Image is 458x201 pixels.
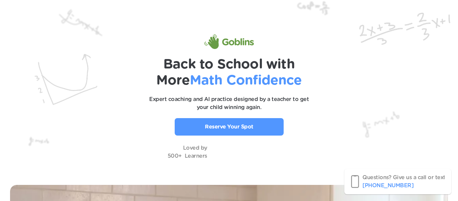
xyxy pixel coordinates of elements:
span: Math Confidence [190,74,302,87]
p: Reserve Your Spot [205,123,253,131]
a: Questions? Give us a call or text!‪[PHONE_NUMBER]‬ [344,169,451,194]
a: Reserve Your Spot [175,118,284,136]
p: Expert coaching and AI practice designed by a teacher to get your child winning again. [145,95,313,111]
p: Questions? Give us a call or text! [362,173,447,182]
p: ‪[PHONE_NUMBER]‬ [362,182,413,190]
p: Loved by 500+ Learners [168,144,207,160]
h1: Back to School with More [112,56,346,89]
